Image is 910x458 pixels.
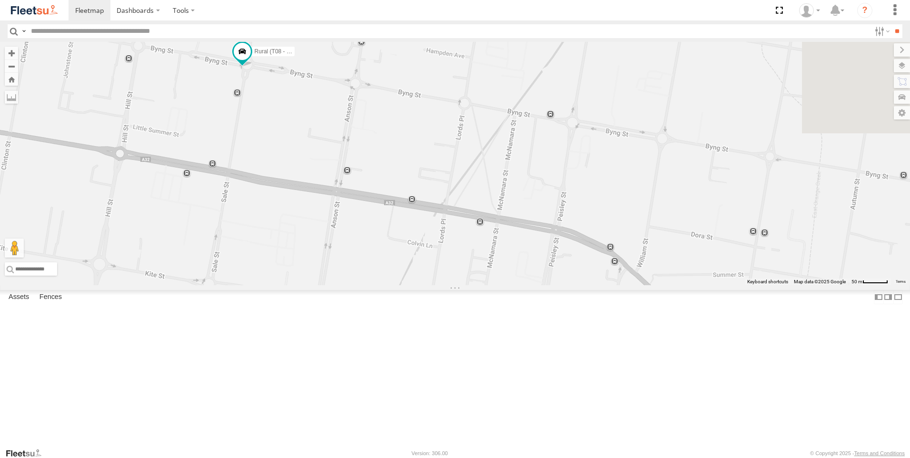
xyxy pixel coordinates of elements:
[4,290,34,304] label: Assets
[20,24,28,38] label: Search Query
[5,90,18,104] label: Measure
[5,73,18,86] button: Zoom Home
[5,60,18,73] button: Zoom out
[10,4,59,17] img: fleetsu-logo-horizontal.svg
[851,279,862,284] span: 50 m
[35,290,67,304] label: Fences
[412,450,448,456] div: Version: 306.00
[849,279,891,285] button: Map Scale: 50 m per 50 pixels
[854,450,905,456] a: Terms and Conditions
[896,280,906,284] a: Terms (opens in new tab)
[255,48,336,55] span: Rural (T08 - [PERSON_NAME])
[5,239,24,258] button: Drag Pegman onto the map to open Street View
[794,279,846,284] span: Map data ©2025 Google
[857,3,872,18] i: ?
[883,290,893,304] label: Dock Summary Table to the Right
[747,279,788,285] button: Keyboard shortcuts
[874,290,883,304] label: Dock Summary Table to the Left
[5,448,49,458] a: Visit our Website
[796,3,823,18] div: Peter Groves
[871,24,891,38] label: Search Filter Options
[810,450,905,456] div: © Copyright 2025 -
[5,47,18,60] button: Zoom in
[894,106,910,119] label: Map Settings
[893,290,903,304] label: Hide Summary Table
